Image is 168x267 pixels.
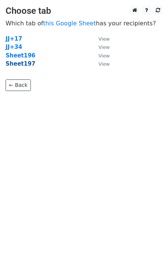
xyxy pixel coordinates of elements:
a: this Google Sheet [43,20,96,27]
p: Which tab of has your recipients? [6,19,162,27]
a: View [91,60,110,67]
small: View [98,61,110,67]
a: ← Back [6,79,31,91]
small: View [98,44,110,50]
h3: Choose tab [6,6,162,16]
a: JJ+34 [6,44,22,50]
a: View [91,35,110,42]
small: View [98,36,110,42]
a: Sheet196 [6,52,35,59]
a: View [91,52,110,59]
a: JJ+17 [6,35,22,42]
a: View [91,44,110,50]
small: View [98,53,110,59]
a: Sheet197 [6,60,35,67]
